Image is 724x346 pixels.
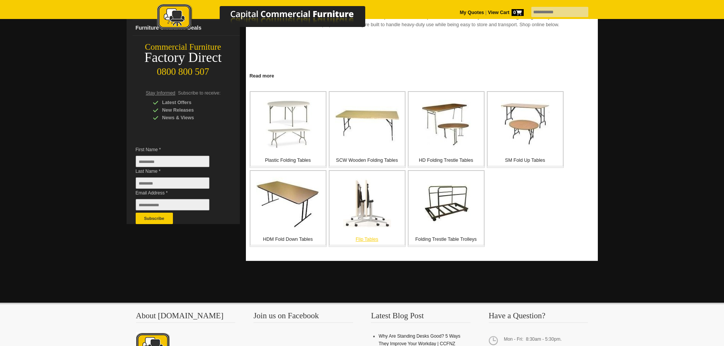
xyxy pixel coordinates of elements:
[253,312,353,323] h3: Join us on Facebook
[178,90,220,96] span: Subscribe to receive:
[136,189,221,197] span: Email Address *
[136,156,209,167] input: First Name *
[371,312,471,323] h3: Latest Blog Post
[489,312,588,323] h3: Have a Question?
[136,146,221,153] span: First Name *
[136,167,221,175] span: Last Name *
[409,235,484,243] p: Folding Trestle Table Trolleys
[153,114,225,122] div: News & Views
[136,213,173,224] button: Subscribe
[263,100,313,148] img: Plastic Folding Tables
[330,235,405,243] p: Flip Tables
[250,13,594,28] p: Discover our versatile range of commercial folding tables — the perfect solution for spaces that ...
[512,9,524,16] span: 0
[501,100,550,149] img: SM Fold Up Tables
[153,106,225,114] div: New Releases
[408,91,485,168] a: HD Folding Trestle Tables HD Folding Trestle Tables
[488,10,524,15] strong: View Cart
[136,177,209,189] input: Last Name *
[486,10,523,15] a: View Cart0
[136,4,402,34] a: Capital Commercial Furniture Logo
[256,177,320,230] img: HDM Fold Down Tables
[329,91,406,168] a: SCW Wooden Folding Tables SCW Wooden Folding Tables
[250,91,326,168] a: Plastic Folding Tables Plastic Folding Tables
[127,63,240,77] div: 0800 800 507
[250,170,326,247] a: HDM Fold Down Tables HDM Fold Down Tables
[487,91,564,168] a: SM Fold Up Tables SM Fold Up Tables
[422,100,471,149] img: HD Folding Trestle Tables
[127,52,240,63] div: Factory Direct
[460,10,484,15] a: My Quotes
[153,99,225,106] div: Latest Offers
[343,179,391,228] img: Flip Tables
[250,156,326,164] p: Plastic Folding Tables
[409,156,484,164] p: HD Folding Trestle Tables
[136,199,209,210] input: Email Address *
[127,42,240,52] div: Commercial Furniture
[250,235,326,243] p: HDM Fold Down Tables
[330,156,405,164] p: SCW Wooden Folding Tables
[246,70,598,80] a: Click to read more
[146,90,176,96] span: Stay Informed
[136,4,402,32] img: Capital Commercial Furniture Logo
[488,156,563,164] p: SM Fold Up Tables
[136,312,236,323] h3: About [DOMAIN_NAME]
[422,179,471,228] img: Folding Trestle Table Trolleys
[408,170,485,247] a: Folding Trestle Table Trolleys Folding Trestle Table Trolleys
[329,170,406,247] a: Flip Tables Flip Tables
[335,106,399,142] img: SCW Wooden Folding Tables
[133,20,240,36] a: Furniture Clearance Deals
